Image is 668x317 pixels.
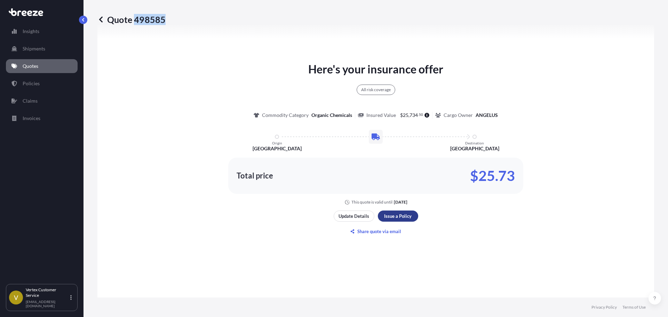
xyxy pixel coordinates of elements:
a: Privacy Policy [591,304,617,310]
p: [EMAIL_ADDRESS][DOMAIN_NAME] [26,300,69,308]
p: Policies [23,80,40,87]
span: V [14,294,18,301]
p: [GEOGRAPHIC_DATA] [450,145,499,152]
a: Claims [6,94,78,108]
a: Quotes [6,59,78,73]
button: Share quote via email [334,226,418,237]
p: Here's your insurance offer [308,61,443,78]
p: Update Details [339,213,369,220]
p: Shipments [23,45,45,52]
p: [DATE] [394,199,407,205]
p: Invoices [23,115,40,122]
p: Insured Value [366,112,396,119]
p: Share quote via email [357,228,401,235]
p: Issue a Policy [384,213,412,220]
p: Commodity Category [262,112,309,119]
p: $25.73 [470,170,515,181]
p: Organic Chemicals [311,112,352,119]
p: This quote is valid until [351,199,392,205]
p: Cargo Owner [444,112,473,119]
button: Issue a Policy [378,211,418,222]
a: Policies [6,77,78,90]
a: Shipments [6,42,78,56]
span: 734 [409,113,418,118]
span: 50 [419,113,423,116]
div: All risk coverage [357,85,395,95]
p: Insights [23,28,39,35]
p: Claims [23,97,38,104]
a: Insights [6,24,78,38]
span: , [408,113,409,118]
p: [GEOGRAPHIC_DATA] [253,145,302,152]
button: Update Details [334,211,374,222]
p: Quote 498585 [97,14,166,25]
span: . [418,113,419,116]
p: Origin [272,141,282,145]
a: Terms of Use [622,304,646,310]
p: ANGELUS [476,112,498,119]
p: Total price [237,172,273,179]
span: $ [400,113,403,118]
a: Invoices [6,111,78,125]
p: Quotes [23,63,38,70]
p: Destination [465,141,484,145]
span: 25 [403,113,408,118]
p: Vertex Customer Service [26,287,69,298]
